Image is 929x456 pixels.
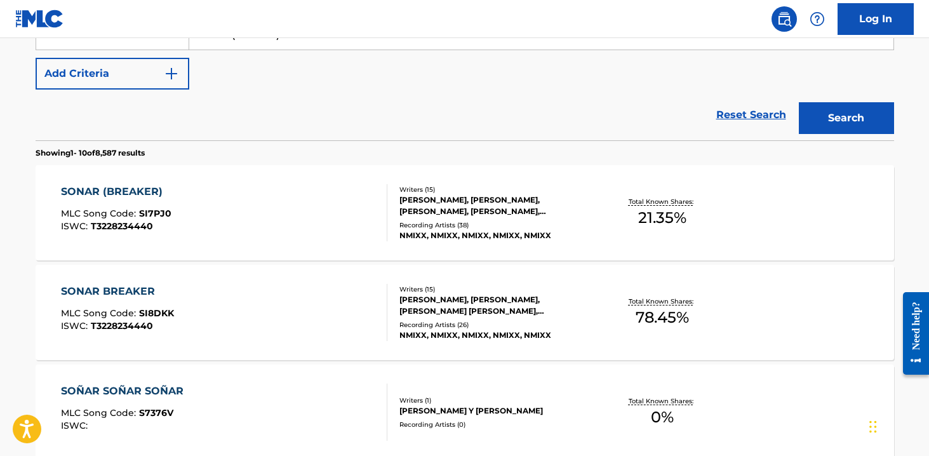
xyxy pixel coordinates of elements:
a: Public Search [772,6,797,32]
span: ISWC : [61,220,91,232]
p: Showing 1 - 10 of 8,587 results [36,147,145,159]
span: 21.35 % [638,206,686,229]
a: SONAR (BREAKER)MLC Song Code:SI7PJ0ISWC:T3228234440Writers (15)[PERSON_NAME], [PERSON_NAME], [PER... [36,165,894,260]
div: SOÑAR SOÑAR SOÑAR [61,384,190,399]
p: Total Known Shares: [629,197,697,206]
div: Writers ( 1 ) [399,396,591,405]
a: Reset Search [710,101,792,129]
p: Total Known Shares: [629,297,697,306]
div: Recording Artists ( 0 ) [399,420,591,429]
div: SONAR BREAKER [61,284,174,299]
img: 9d2ae6d4665cec9f34b9.svg [164,66,179,81]
iframe: Resource Center [893,283,929,385]
span: SI8DKK [139,307,174,319]
iframe: Chat Widget [866,395,929,456]
img: help [810,11,825,27]
span: 78.45 % [636,306,689,329]
span: MLC Song Code : [61,407,139,419]
div: [PERSON_NAME], [PERSON_NAME], [PERSON_NAME], [PERSON_NAME], [PERSON_NAME], AFTRSHOK 2, AFTRSHOK 1... [399,194,591,217]
span: T3228234440 [91,220,153,232]
div: Recording Artists ( 26 ) [399,320,591,330]
div: NMIXX, NMIXX, NMIXX, NMIXX, NMIXX [399,230,591,241]
div: [PERSON_NAME], [PERSON_NAME], [PERSON_NAME] [PERSON_NAME], [PERSON_NAME], [PERSON_NAME], [PERSON_... [399,294,591,317]
img: search [777,11,792,27]
span: T3228234440 [91,320,153,332]
div: Recording Artists ( 38 ) [399,220,591,230]
button: Add Criteria [36,58,189,90]
div: [PERSON_NAME] Y [PERSON_NAME] [399,405,591,417]
div: Writers ( 15 ) [399,185,591,194]
span: 0 % [651,406,674,429]
span: S7376V [139,407,173,419]
div: Writers ( 15 ) [399,285,591,294]
img: MLC Logo [15,10,64,28]
span: ISWC : [61,320,91,332]
div: Drag [869,408,877,446]
div: Help [805,6,830,32]
span: MLC Song Code : [61,208,139,219]
form: Search Form [36,18,894,140]
a: SONAR BREAKERMLC Song Code:SI8DKKISWC:T3228234440Writers (15)[PERSON_NAME], [PERSON_NAME], [PERSO... [36,265,894,360]
a: Log In [838,3,914,35]
span: MLC Song Code : [61,307,139,319]
div: NMIXX, NMIXX, NMIXX, NMIXX, NMIXX [399,330,591,341]
span: SI7PJ0 [139,208,171,219]
button: Search [799,102,894,134]
span: ISWC : [61,420,91,431]
div: SONAR (BREAKER) [61,184,171,199]
p: Total Known Shares: [629,396,697,406]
